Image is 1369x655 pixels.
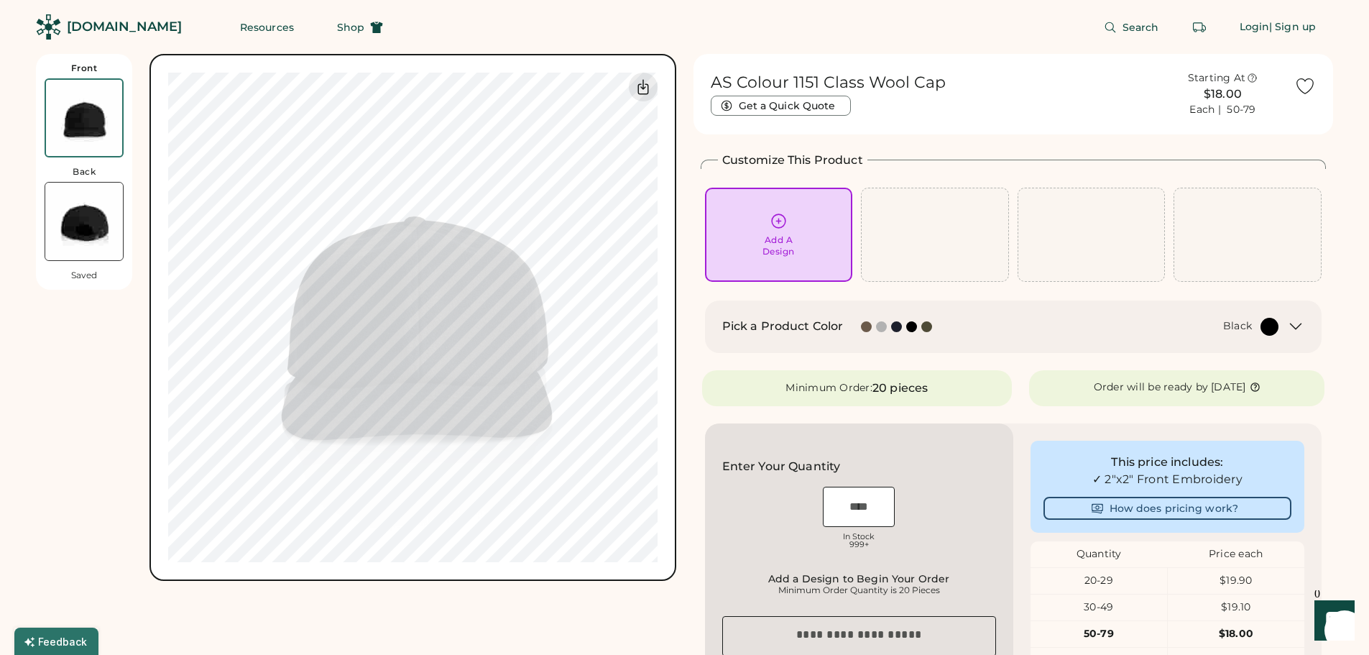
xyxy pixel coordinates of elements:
div: ✓ 2"x2" Front Embroidery [1043,471,1291,488]
img: Rendered Logo - Screens [36,14,61,40]
h2: Enter Your Quantity [722,458,841,475]
div: Price each [1167,547,1304,562]
div: Add A Design [762,234,795,257]
div: Download Front Mockup [629,73,658,101]
div: Saved [71,270,97,281]
button: Retrieve an order [1185,13,1214,42]
div: Back [73,166,96,178]
span: Search [1123,22,1159,32]
span: Shop [337,22,364,32]
div: Login [1240,20,1270,35]
div: Add a Design to Begin Your Order [727,573,992,585]
button: How does pricing work? [1043,497,1291,520]
div: 50-79 [1031,627,1167,641]
div: [DOMAIN_NAME] [67,18,182,36]
div: [DATE] [1211,380,1246,395]
div: $19.90 [1168,574,1304,588]
iframe: Front Chat [1301,590,1363,652]
div: Minimum Order Quantity is 20 Pieces [727,585,992,596]
button: Shop [320,13,400,42]
div: 20-29 [1031,574,1167,588]
div: Each | 50-79 [1189,103,1255,117]
div: Front [71,63,98,74]
h2: Pick a Product Color [722,318,844,335]
div: | Sign up [1269,20,1316,35]
div: 30-49 [1031,600,1167,615]
img: AS Colour 1151 Black Back Thumbnail [45,183,123,260]
div: $18.00 [1160,86,1286,103]
button: Resources [223,13,311,42]
div: This price includes: [1043,454,1291,471]
div: 20 pieces [872,380,928,397]
h1: AS Colour 1151 Class Wool Cap [711,73,946,93]
div: $18.00 [1168,627,1304,641]
div: In Stock 999+ [823,533,895,549]
h2: Customize This Product [722,152,863,169]
div: $19.10 [1168,600,1304,615]
div: Minimum Order: [785,381,872,395]
img: AS Colour 1151 Black Front Thumbnail [46,80,122,156]
div: Starting At [1188,71,1246,86]
div: Quantity [1031,547,1168,562]
div: Black [1223,319,1252,334]
button: Get a Quick Quote [711,96,851,116]
div: Order will be ready by [1094,380,1209,395]
button: Search [1087,13,1176,42]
